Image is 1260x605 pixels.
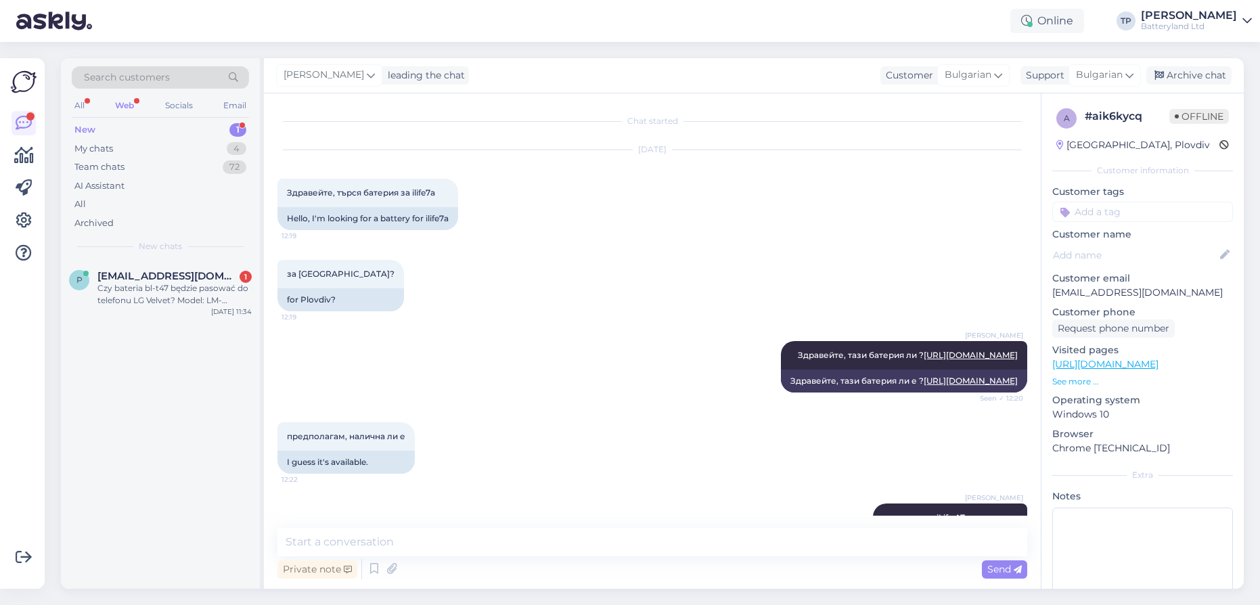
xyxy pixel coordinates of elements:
[74,217,114,230] div: Archived
[1052,271,1233,286] p: Customer email
[1052,441,1233,455] p: Chrome [TECHNICAL_ID]
[277,143,1027,156] div: [DATE]
[1052,202,1233,222] input: Add a tag
[277,451,415,474] div: I guess it's available.
[382,68,465,83] div: leading the chat
[112,97,137,114] div: Web
[162,97,196,114] div: Socials
[1052,469,1233,481] div: Extra
[139,240,182,252] span: New chats
[1056,138,1210,152] div: [GEOGRAPHIC_DATA], Plovdiv
[1053,248,1217,263] input: Add name
[282,312,332,322] span: 12:19
[223,160,246,174] div: 72
[287,187,435,198] span: Здравейте, търся батерия за ilife7a
[1052,227,1233,242] p: Customer name
[924,350,1018,360] a: [URL][DOMAIN_NAME]
[11,69,37,95] img: Askly Logo
[240,271,252,283] div: 1
[1052,286,1233,300] p: [EMAIL_ADDRESS][DOMAIN_NAME]
[97,270,238,282] span: paticzuba1@gmail.com
[965,493,1023,503] span: [PERSON_NAME]
[287,269,395,279] span: за [GEOGRAPHIC_DATA]?
[1085,108,1169,125] div: # aik6kycq
[277,560,357,579] div: Private note
[84,70,170,85] span: Search customers
[74,179,125,193] div: AI Assistant
[229,123,246,137] div: 1
[965,330,1023,340] span: [PERSON_NAME]
[282,474,332,485] span: 12:22
[1141,10,1252,32] a: [PERSON_NAME]Batteryland Ltd
[945,68,991,83] span: Bulgarian
[74,198,86,211] div: All
[1010,9,1084,33] div: Online
[880,68,933,83] div: Customer
[284,68,364,83] span: [PERSON_NAME]
[1117,12,1135,30] div: TP
[1052,343,1233,357] p: Visited pages
[781,369,1027,393] div: Здравейте, тази батерия ли е ?
[1146,66,1232,85] div: Archive chat
[1052,319,1175,338] div: Request phone number
[1052,407,1233,422] p: Windows 10
[97,282,252,307] div: Czy bateria bl-t47 będzie pasować do telefonu LG Velvet? Model: LM-G900EM
[1076,68,1123,83] span: Bulgarian
[882,512,1018,522] span: да, това е за iLife A7 и е налична
[282,231,332,241] span: 12:19
[221,97,249,114] div: Email
[76,275,83,285] span: p
[987,563,1022,575] span: Send
[277,115,1027,127] div: Chat started
[1052,376,1233,388] p: See more ...
[72,97,87,114] div: All
[924,376,1018,386] a: [URL][DOMAIN_NAME]
[74,160,125,174] div: Team chats
[1052,164,1233,177] div: Customer information
[1052,427,1233,441] p: Browser
[287,431,405,441] span: предполагам, налична ли е
[1052,185,1233,199] p: Customer tags
[1141,21,1237,32] div: Batteryland Ltd
[277,288,404,311] div: for Plovdiv?
[1169,109,1229,124] span: Offline
[972,393,1023,403] span: Seen ✓ 12:20
[1064,113,1070,123] span: a
[1141,10,1237,21] div: [PERSON_NAME]
[1052,358,1158,370] a: [URL][DOMAIN_NAME]
[1052,305,1233,319] p: Customer phone
[277,207,458,230] div: Hello, I'm looking for a battery for ilife7a
[798,350,1018,360] span: Здравейте, тази батерия ли ?
[1020,68,1064,83] div: Support
[1052,393,1233,407] p: Operating system
[74,142,113,156] div: My chats
[227,142,246,156] div: 4
[211,307,252,317] div: [DATE] 11:34
[1052,489,1233,503] p: Notes
[74,123,95,137] div: New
